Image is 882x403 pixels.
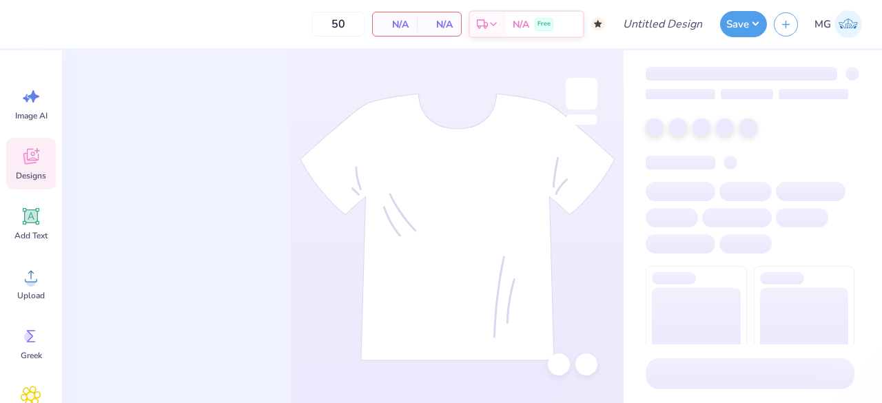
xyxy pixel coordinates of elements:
a: MG [808,10,868,38]
span: MG [814,17,831,32]
button: Save [720,11,767,37]
span: N/A [381,17,409,32]
span: Designs [16,170,46,181]
img: Myleiah Guy [834,10,862,38]
span: Upload [17,290,45,301]
input: Untitled Design [612,10,713,38]
span: Greek [21,350,42,361]
span: Free [537,19,551,29]
span: Image AI [15,110,48,121]
span: N/A [513,17,529,32]
img: tee-skeleton.svg [300,93,615,361]
span: N/A [425,17,453,32]
span: Add Text [14,230,48,241]
input: – – [311,12,365,37]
